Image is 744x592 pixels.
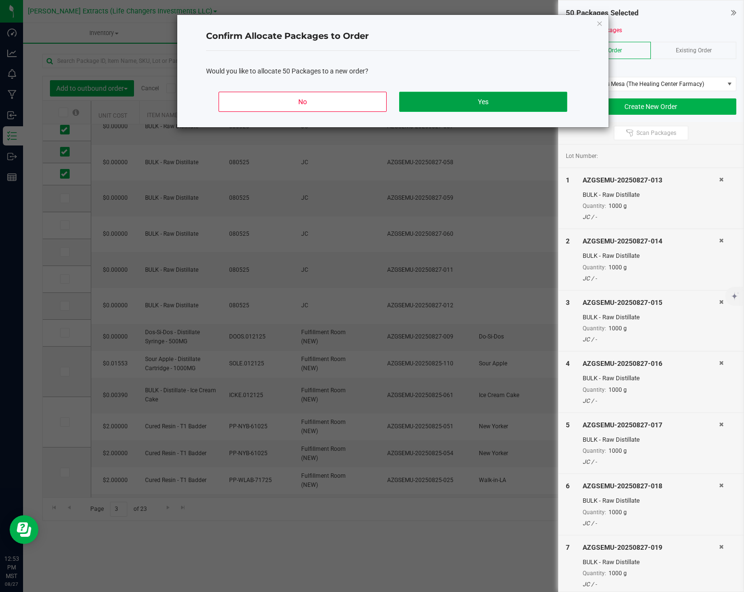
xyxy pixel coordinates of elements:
button: Close [596,17,603,29]
h4: Confirm Allocate Packages to Order [206,30,580,43]
button: Yes [399,92,567,112]
iframe: Resource center [10,515,38,544]
button: No [219,92,387,112]
div: Would you like to allocate 50 Packages to a new order? [206,66,580,76]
